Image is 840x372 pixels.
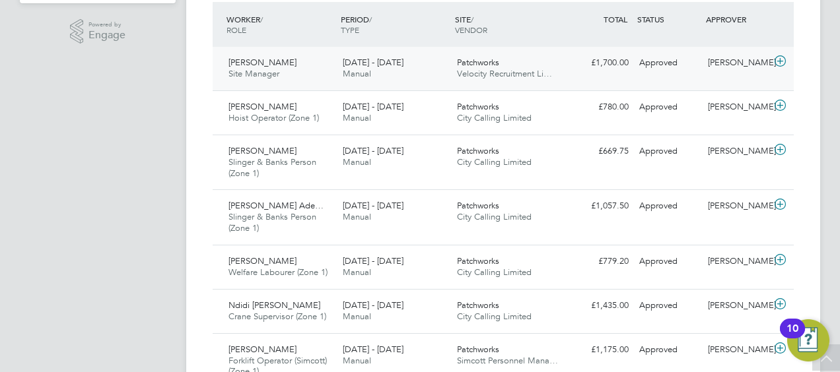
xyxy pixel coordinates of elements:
[787,319,829,361] button: Open Resource Center, 10 new notifications
[228,156,316,179] span: Slinger & Banks Person (Zone 1)
[457,344,499,355] span: Patchworks
[703,295,771,317] div: [PERSON_NAME]
[228,255,297,266] span: [PERSON_NAME]
[565,339,634,361] div: £1,175.00
[88,19,125,30] span: Powered by
[455,24,487,35] span: VENDOR
[343,299,403,311] span: [DATE] - [DATE]
[634,339,703,361] div: Approved
[703,96,771,118] div: [PERSON_NAME]
[604,14,627,24] span: TOTAL
[457,355,558,366] span: Simcott Personnel Mana…
[787,328,798,346] div: 10
[634,251,703,272] div: Approved
[343,266,371,278] span: Manual
[634,195,703,217] div: Approved
[228,101,297,112] span: [PERSON_NAME]
[634,7,703,31] div: STATUS
[703,251,771,272] div: [PERSON_NAME]
[343,344,403,355] span: [DATE] - [DATE]
[228,112,319,123] span: Hoist Operator (Zone 1)
[565,295,634,317] div: £1,435.00
[565,52,634,74] div: £1,700.00
[343,311,371,322] span: Manual
[634,140,703,162] div: Approved
[457,156,532,168] span: City Calling Limited
[703,52,771,74] div: [PERSON_NAME]
[457,112,532,123] span: City Calling Limited
[260,14,263,24] span: /
[228,344,297,355] span: [PERSON_NAME]
[228,57,297,68] span: [PERSON_NAME]
[565,96,634,118] div: £780.00
[343,211,371,222] span: Manual
[703,339,771,361] div: [PERSON_NAME]
[471,14,473,24] span: /
[227,24,246,35] span: ROLE
[457,255,499,266] span: Patchworks
[565,251,634,272] div: £779.20
[457,57,499,68] span: Patchworks
[228,211,316,233] span: Slinger & Banks Person (Zone 1)
[634,52,703,74] div: Approved
[457,211,532,222] span: City Calling Limited
[452,7,566,42] div: SITE
[457,145,499,156] span: Patchworks
[634,295,703,317] div: Approved
[634,96,703,118] div: Approved
[343,255,403,266] span: [DATE] - [DATE]
[343,200,403,211] span: [DATE] - [DATE]
[70,19,126,44] a: Powered byEngage
[565,195,634,217] div: £1,057.50
[457,299,499,311] span: Patchworks
[703,195,771,217] div: [PERSON_NAME]
[343,57,403,68] span: [DATE] - [DATE]
[343,145,403,156] span: [DATE] - [DATE]
[223,7,337,42] div: WORKER
[457,68,552,79] span: Velocity Recruitment Li…
[343,156,371,168] span: Manual
[228,145,297,156] span: [PERSON_NAME]
[228,311,326,322] span: Crane Supervisor (Zone 1)
[457,200,499,211] span: Patchworks
[343,355,371,366] span: Manual
[343,101,403,112] span: [DATE] - [DATE]
[341,24,359,35] span: TYPE
[703,140,771,162] div: [PERSON_NAME]
[457,101,499,112] span: Patchworks
[369,14,372,24] span: /
[228,200,324,211] span: [PERSON_NAME] Ade…
[337,7,452,42] div: PERIOD
[343,68,371,79] span: Manual
[457,266,532,278] span: City Calling Limited
[565,140,634,162] div: £669.75
[228,299,320,311] span: Ndidi [PERSON_NAME]
[703,7,771,31] div: APPROVER
[457,311,532,322] span: City Calling Limited
[228,266,328,278] span: Welfare Labourer (Zone 1)
[343,112,371,123] span: Manual
[88,30,125,41] span: Engage
[228,68,279,79] span: Site Manager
